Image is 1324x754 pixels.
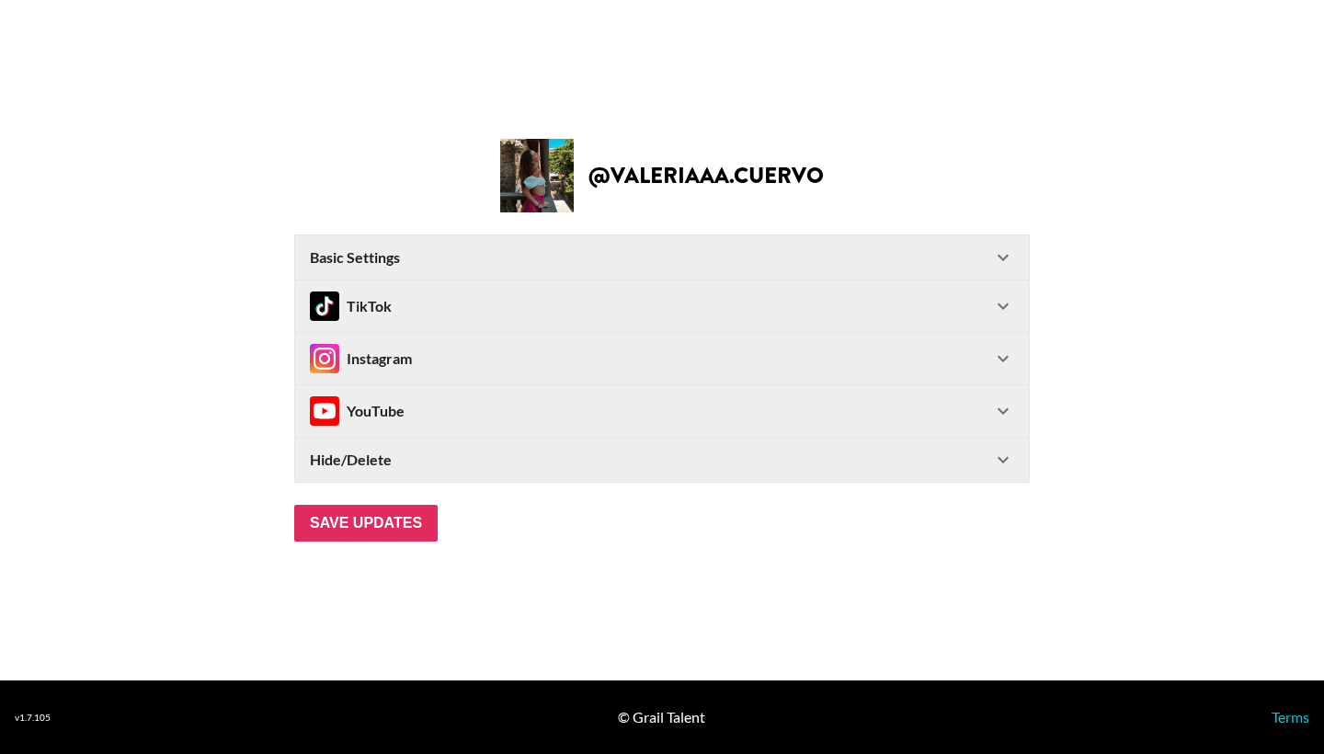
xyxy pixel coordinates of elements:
[15,712,51,724] div: v 1.7.105
[1272,708,1309,725] a: Terms
[310,291,339,321] img: TikTok
[588,165,824,187] h2: @ valeriaaa.cuervo
[500,139,574,212] img: Creator
[295,438,1029,482] div: Hide/Delete
[310,344,412,373] div: Instagram
[310,396,405,426] div: YouTube
[310,396,339,426] img: Instagram
[295,235,1029,280] div: Basic Settings
[310,344,339,373] img: Instagram
[295,333,1029,384] div: InstagramInstagram
[310,291,392,321] div: TikTok
[310,451,392,469] strong: Hide/Delete
[310,248,400,267] strong: Basic Settings
[618,708,705,726] div: © Grail Talent
[295,385,1029,437] div: InstagramYouTube
[294,505,438,542] input: Save Updates
[295,280,1029,332] div: TikTokTikTok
